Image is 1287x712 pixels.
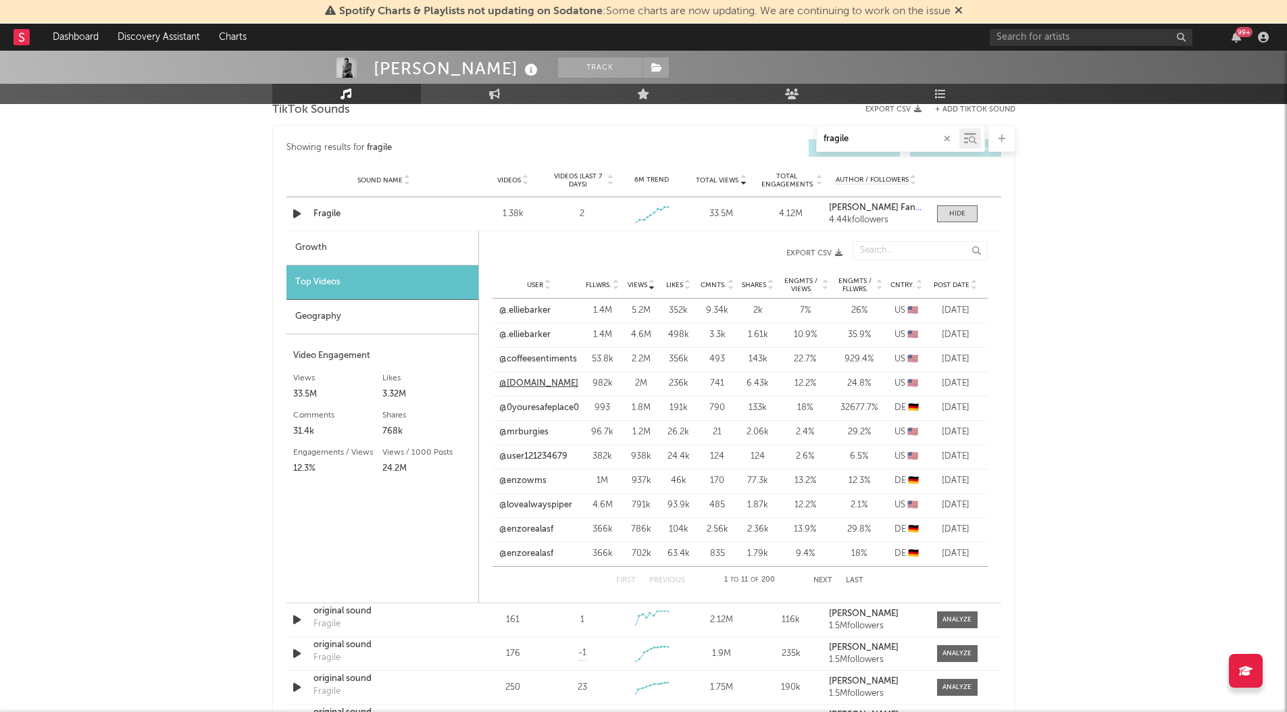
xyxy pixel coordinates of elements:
[499,426,549,439] a: @mrburgies
[272,102,350,118] span: TikTok Sounds
[701,426,734,439] div: 21
[626,328,657,342] div: 4.6M
[741,499,775,512] div: 1.87k
[663,401,694,415] div: 191k
[696,176,738,184] span: Total Views
[293,424,382,440] div: 31.4k
[313,638,455,652] div: original sound
[578,646,586,660] span: -1
[482,613,545,627] div: 161
[382,424,472,440] div: 768k
[313,672,455,686] a: original sound
[751,577,759,583] span: of
[663,426,694,439] div: 26.2k
[829,609,899,618] strong: [PERSON_NAME]
[759,207,822,221] div: 4.12M
[626,474,657,488] div: 937k
[782,377,829,390] div: 12.2 %
[782,353,829,366] div: 22.7 %
[890,281,915,289] span: Cntry.
[701,474,734,488] div: 170
[382,444,472,461] div: Views / 1000 Posts
[829,677,899,686] strong: [PERSON_NAME]
[663,304,694,317] div: 352k
[890,450,924,463] div: US
[586,377,620,390] div: 982k
[482,681,545,694] div: 250
[382,386,472,403] div: 3.32M
[836,328,883,342] div: 35.9 %
[586,450,620,463] div: 382k
[890,401,924,415] div: DE
[890,474,924,488] div: DE
[890,547,924,561] div: DE
[499,377,578,390] a: @[DOMAIN_NAME]
[829,655,923,665] div: 1.5M followers
[313,207,455,221] a: Fragile
[497,176,521,184] span: Videos
[382,407,472,424] div: Shares
[782,474,829,488] div: 13.2 %
[817,134,959,145] input: Search by song name or URL
[955,6,963,17] span: Dismiss
[782,523,829,536] div: 13.9 %
[527,281,543,289] span: User
[663,547,694,561] div: 63.4k
[836,176,909,184] span: Author / Followers
[499,523,553,536] a: @enzorealasf
[701,547,734,561] div: 835
[313,685,340,698] div: Fragile
[853,241,988,260] input: Search...
[580,613,584,627] div: 1
[666,281,683,289] span: Likes
[663,328,694,342] div: 498k
[829,609,923,619] a: [PERSON_NAME]
[829,677,923,686] a: [PERSON_NAME]
[890,328,924,342] div: US
[313,617,340,631] div: Fragile
[730,577,738,583] span: to
[782,547,829,561] div: 9.4 %
[782,277,821,293] span: Engmts / Views
[701,377,734,390] div: 741
[836,353,883,366] div: 929.4 %
[482,207,545,221] div: 1.38k
[293,370,382,386] div: Views
[741,377,775,390] div: 6.43k
[930,547,981,561] div: [DATE]
[663,377,694,390] div: 236k
[907,452,918,461] span: 🇺🇸
[759,681,822,694] div: 190k
[908,476,919,485] span: 🇩🇪
[741,474,775,488] div: 77.3k
[930,474,981,488] div: [DATE]
[578,681,587,694] div: 23
[551,172,605,188] span: Videos (last 7 days)
[782,304,829,317] div: 7 %
[741,426,775,439] div: 2.06k
[499,401,579,415] a: @0youresafeplace0
[759,172,814,188] span: Total Engagements
[649,577,685,584] button: Previous
[907,501,918,509] span: 🇺🇸
[293,444,382,461] div: Engagements / Views
[836,499,883,512] div: 2.1 %
[930,328,981,342] div: [DATE]
[907,306,918,315] span: 🇺🇸
[829,203,938,212] strong: [PERSON_NAME] Fan Page
[782,401,829,415] div: 18 %
[701,304,734,317] div: 9.34k
[742,281,766,289] span: Shares
[43,24,108,51] a: Dashboard
[586,353,620,366] div: 53.8k
[741,353,775,366] div: 143k
[741,547,775,561] div: 1.79k
[626,304,657,317] div: 5.2M
[701,523,734,536] div: 2.56k
[907,379,918,388] span: 🇺🇸
[930,353,981,366] div: [DATE]
[836,426,883,439] div: 29.2 %
[558,57,642,78] button: Track
[741,304,775,317] div: 2k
